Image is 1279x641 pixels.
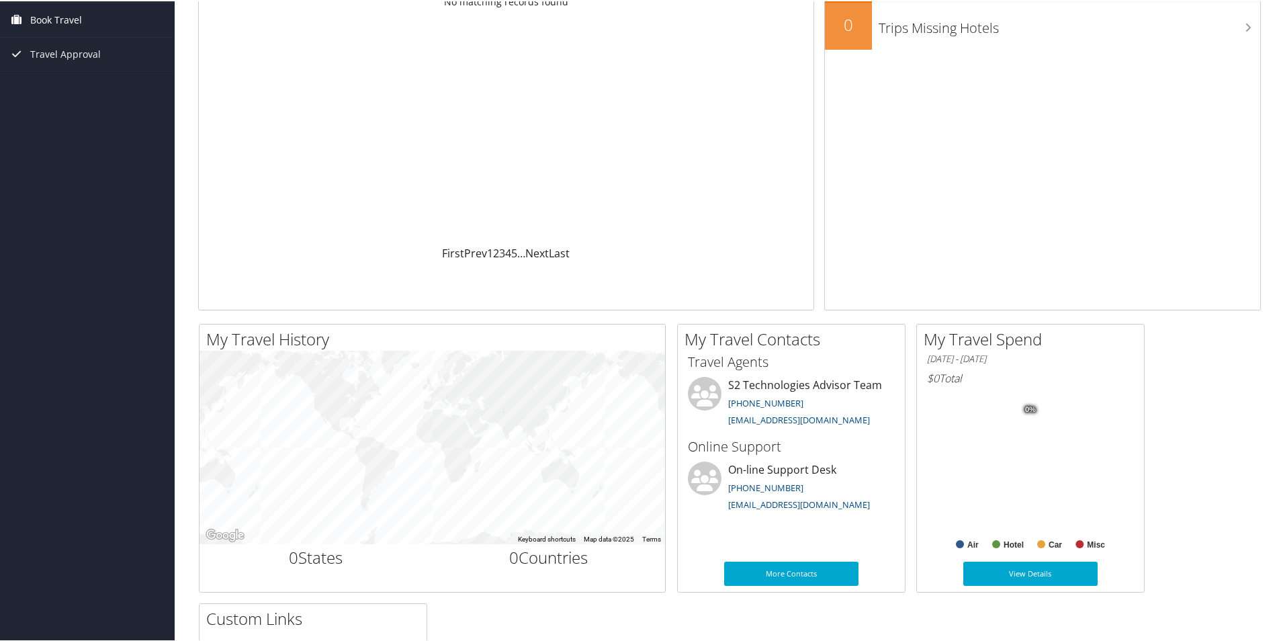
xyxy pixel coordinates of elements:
a: Last [549,245,570,259]
li: On-line Support Desk [681,460,901,515]
a: 3 [499,245,505,259]
h2: My Travel Spend [924,327,1144,349]
span: $0 [927,370,939,384]
a: More Contacts [724,560,858,585]
span: Book Travel [30,2,82,36]
h2: Custom Links [206,606,427,629]
h2: 0 [825,12,872,35]
h6: [DATE] - [DATE] [927,351,1134,364]
span: … [517,245,525,259]
h2: States [210,545,423,568]
button: Keyboard shortcuts [518,533,576,543]
h3: Travel Agents [688,351,895,370]
h3: Online Support [688,436,895,455]
a: First [442,245,464,259]
text: Car [1049,539,1062,548]
img: Google [203,525,247,543]
a: 1 [487,245,493,259]
text: Air [967,539,979,548]
a: Open this area in Google Maps (opens a new window) [203,525,247,543]
a: [PHONE_NUMBER] [728,480,803,493]
a: 0Trips Missing Hotels [825,1,1260,48]
h2: My Travel Contacts [685,327,905,349]
span: Map data ©2025 [584,534,634,542]
a: Terms (opens in new tab) [642,534,661,542]
a: [EMAIL_ADDRESS][DOMAIN_NAME] [728,413,870,425]
a: 5 [511,245,517,259]
text: Hotel [1004,539,1024,548]
span: Travel Approval [30,36,101,70]
h2: Countries [443,545,656,568]
span: 0 [509,545,519,567]
a: View Details [963,560,1098,585]
a: Next [525,245,549,259]
a: 4 [505,245,511,259]
li: S2 Technologies Advisor Team [681,376,901,431]
a: [PHONE_NUMBER] [728,396,803,408]
text: Misc [1087,539,1105,548]
h2: My Travel History [206,327,665,349]
h6: Total [927,370,1134,384]
span: 0 [289,545,298,567]
a: Prev [464,245,487,259]
h3: Trips Missing Hotels [879,11,1260,36]
tspan: 0% [1025,404,1036,413]
a: [EMAIL_ADDRESS][DOMAIN_NAME] [728,497,870,509]
a: 2 [493,245,499,259]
